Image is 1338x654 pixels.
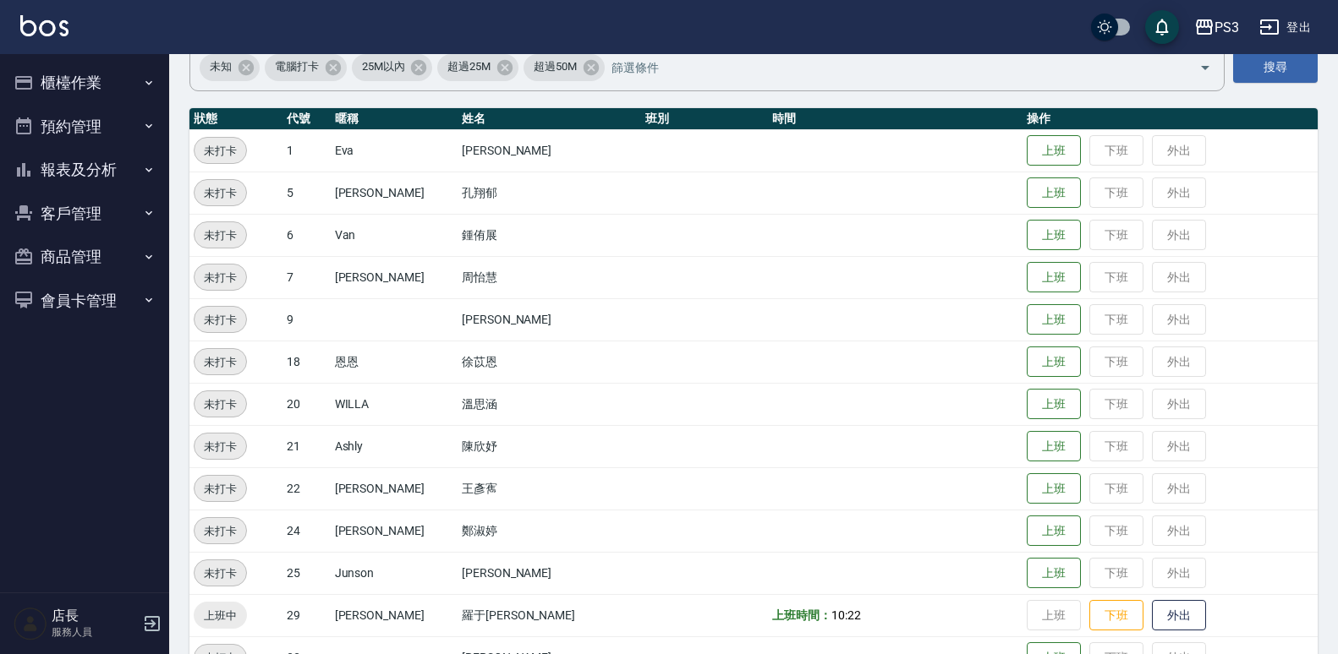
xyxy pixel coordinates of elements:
[52,624,138,640] p: 服務人員
[7,148,162,192] button: 報表及分析
[331,108,458,130] th: 暱稱
[1027,262,1081,293] button: 上班
[331,383,458,425] td: WILLA
[282,383,331,425] td: 20
[195,226,246,244] span: 未打卡
[265,58,329,75] span: 電腦打卡
[1027,473,1081,504] button: 上班
[282,108,331,130] th: 代號
[352,54,433,81] div: 25M以內
[195,395,246,413] span: 未打卡
[458,214,641,256] td: 鍾侑展
[1027,431,1081,462] button: 上班
[1027,220,1081,251] button: 上班
[195,480,246,498] span: 未打卡
[1027,389,1081,420] button: 上班
[1187,10,1246,45] button: PS3
[458,341,641,383] td: 徐苡恩
[331,172,458,214] td: [PERSON_NAME]
[458,467,641,510] td: 王彥寯
[437,58,501,75] span: 超過25M
[1152,600,1206,631] button: 外出
[195,564,246,582] span: 未打卡
[458,129,641,172] td: [PERSON_NAME]
[1192,54,1219,81] button: Open
[458,383,641,425] td: 溫思涵
[331,129,458,172] td: Eva
[607,52,1170,82] input: 篩選條件
[1027,558,1081,589] button: 上班
[1027,346,1081,378] button: 上班
[282,172,331,214] td: 5
[14,607,47,640] img: Person
[195,269,246,286] span: 未打卡
[458,425,641,467] td: 陳欣妤
[458,552,641,594] td: [PERSON_NAME]
[1253,12,1318,43] button: 登出
[331,467,458,510] td: [PERSON_NAME]
[195,522,246,540] span: 未打卡
[282,214,331,256] td: 6
[331,552,458,594] td: Junson
[331,594,458,636] td: [PERSON_NAME]
[458,510,641,552] td: 鄭淑婷
[20,15,69,36] img: Logo
[1233,52,1318,83] button: 搜尋
[524,54,605,81] div: 超過50M
[195,311,246,329] span: 未打卡
[437,54,518,81] div: 超過25M
[7,192,162,236] button: 客戶管理
[189,108,282,130] th: 狀態
[282,129,331,172] td: 1
[458,172,641,214] td: 孔翔郁
[7,105,162,149] button: 預約管理
[352,58,415,75] span: 25M以內
[7,61,162,105] button: 櫃檯作業
[1027,304,1081,335] button: 上班
[282,298,331,341] td: 9
[195,438,246,455] span: 未打卡
[52,608,138,624] h5: 店長
[458,256,641,298] td: 周怡慧
[265,54,347,81] div: 電腦打卡
[282,256,331,298] td: 7
[7,235,162,279] button: 商品管理
[7,279,162,323] button: 會員卡管理
[282,425,331,467] td: 21
[1027,515,1081,547] button: 上班
[768,108,1023,130] th: 時間
[200,58,242,75] span: 未知
[331,214,458,256] td: Van
[282,594,331,636] td: 29
[458,108,641,130] th: 姓名
[458,298,641,341] td: [PERSON_NAME]
[282,510,331,552] td: 24
[331,425,458,467] td: Ashly
[1023,108,1318,130] th: 操作
[641,108,768,130] th: 班別
[282,467,331,510] td: 22
[200,54,260,81] div: 未知
[1089,600,1143,631] button: 下班
[331,341,458,383] td: 恩恩
[1027,177,1081,209] button: 上班
[195,184,246,202] span: 未打卡
[194,607,247,624] span: 上班中
[282,552,331,594] td: 25
[195,353,246,371] span: 未打卡
[195,142,246,160] span: 未打卡
[1145,10,1179,44] button: save
[331,510,458,552] td: [PERSON_NAME]
[1215,17,1239,38] div: PS3
[458,594,641,636] td: 羅于[PERSON_NAME]
[772,608,831,622] b: 上班時間：
[282,341,331,383] td: 18
[331,256,458,298] td: [PERSON_NAME]
[1027,135,1081,166] button: 上班
[831,608,861,622] span: 10:22
[524,58,587,75] span: 超過50M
